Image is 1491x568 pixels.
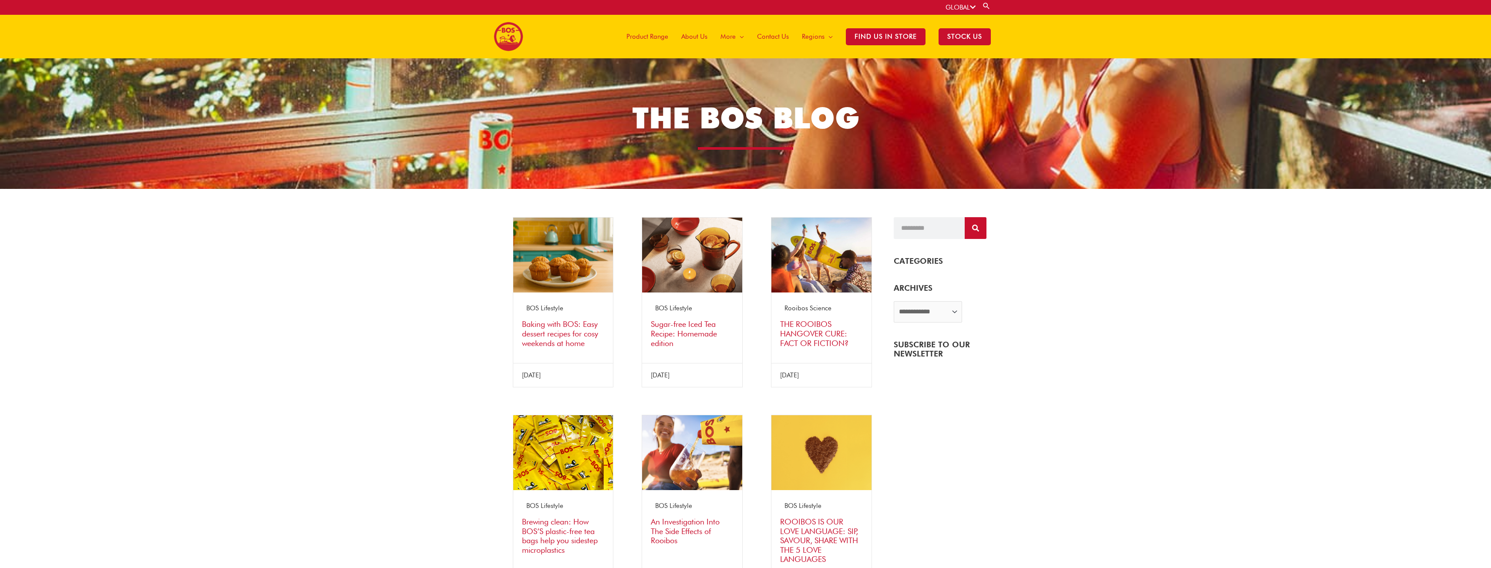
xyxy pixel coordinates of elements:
a: Regions [795,15,839,58]
a: BOS Lifestyle [526,304,563,312]
span: [DATE] [780,371,799,379]
span: [DATE] [522,371,541,379]
a: BOS Lifestyle [655,304,692,312]
a: Sugar-free Iced Tea Recipe: Homemade edition [651,319,717,347]
a: Product Range [620,15,675,58]
h5: ARCHIVES [894,283,986,293]
a: BOS Lifestyle [526,502,563,510]
h1: THE BOS BLOG [507,97,984,138]
a: THE ROOIBOS HANGOVER CURE: FACT OR FICTION? [780,319,848,347]
span: Contact Us [757,24,789,50]
span: [DATE] [651,371,670,379]
a: Rooibos Science [784,304,831,312]
a: More [714,15,751,58]
span: About Us [681,24,707,50]
a: BOS Lifestyle [784,502,821,510]
span: More [720,24,736,50]
span: STOCK US [939,28,991,45]
a: An Investigation Into The Side Effects of Rooibos [651,517,720,545]
h4: SUBSCRIBE TO OUR NEWSLETTER [894,340,986,359]
h4: CATEGORIES [894,256,986,266]
a: Search button [982,2,991,10]
nav: Site Navigation [613,15,997,58]
a: Contact Us [751,15,795,58]
span: Find Us in Store [846,28,926,45]
a: BOS Lifestyle [655,502,692,510]
a: STOCK US [932,15,997,58]
a: Baking with BOS: Easy dessert recipes for cosy weekends at home [522,319,598,347]
a: About Us [675,15,714,58]
a: ROOIBOS IS OUR LOVE LANGUAGE: SIP, SAVOUR, SHARE WITH THE 5 LOVE LANGUAGES [780,517,858,564]
a: Brewing clean: How BOS’S plastic-free tea bags help you sidestep microplastics [522,517,598,555]
a: GLOBAL [946,3,976,11]
span: Product Range [626,24,668,50]
button: Search [965,217,986,239]
span: Regions [802,24,825,50]
img: BOS logo finals-200px [494,22,523,51]
a: Find Us in Store [839,15,932,58]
